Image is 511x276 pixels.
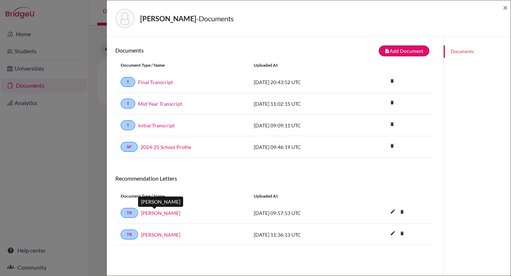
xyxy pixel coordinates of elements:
[387,142,397,151] a: delete
[248,62,355,68] div: Uploaded at
[248,143,355,151] div: [DATE] 09:46:19 UTC
[387,207,399,217] button: edit
[115,47,275,54] h6: Documents
[248,78,355,86] div: [DATE] 20:43:52 UTC
[387,140,397,151] i: delete
[397,228,407,239] i: delete
[248,122,355,129] div: [DATE] 09:09:11 UTC
[140,14,196,23] strong: [PERSON_NAME]
[379,45,429,56] button: note_addAdd Document
[397,208,407,217] a: delete
[121,99,135,109] a: T
[254,210,301,216] span: [DATE] 09:57:53 UTC
[141,143,191,151] a: 2024-25 School Profile
[138,197,183,207] div: [PERSON_NAME]
[121,208,138,218] a: TR
[444,45,511,58] a: Documents
[387,227,399,239] i: edit
[387,77,397,86] a: delete
[138,100,182,107] a: Mid-Year Transcript
[387,228,399,239] button: edit
[141,231,180,238] a: [PERSON_NAME]
[121,120,135,130] a: T
[387,97,397,108] i: delete
[387,98,397,108] a: delete
[397,206,407,217] i: delete
[503,2,508,12] span: ×
[115,62,248,68] div: Document Type / Name
[387,76,397,86] i: delete
[141,209,180,217] a: [PERSON_NAME]
[385,49,390,54] i: note_add
[138,78,173,86] a: Final Transcript
[196,14,234,23] span: - Documents
[387,119,397,129] i: delete
[121,230,138,239] a: TR
[248,100,355,107] div: [DATE] 11:02:15 UTC
[248,193,355,199] div: Uploaded at
[115,193,248,199] div: Document Type / Name
[115,175,435,182] h6: Recommendation Letters
[387,120,397,129] a: delete
[121,77,135,87] a: T
[397,229,407,239] a: delete
[138,122,175,129] a: Initial Transcript
[387,206,399,217] i: edit
[503,3,508,12] button: Close
[254,232,301,238] span: [DATE] 11:36:13 UTC
[121,142,138,152] a: SP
